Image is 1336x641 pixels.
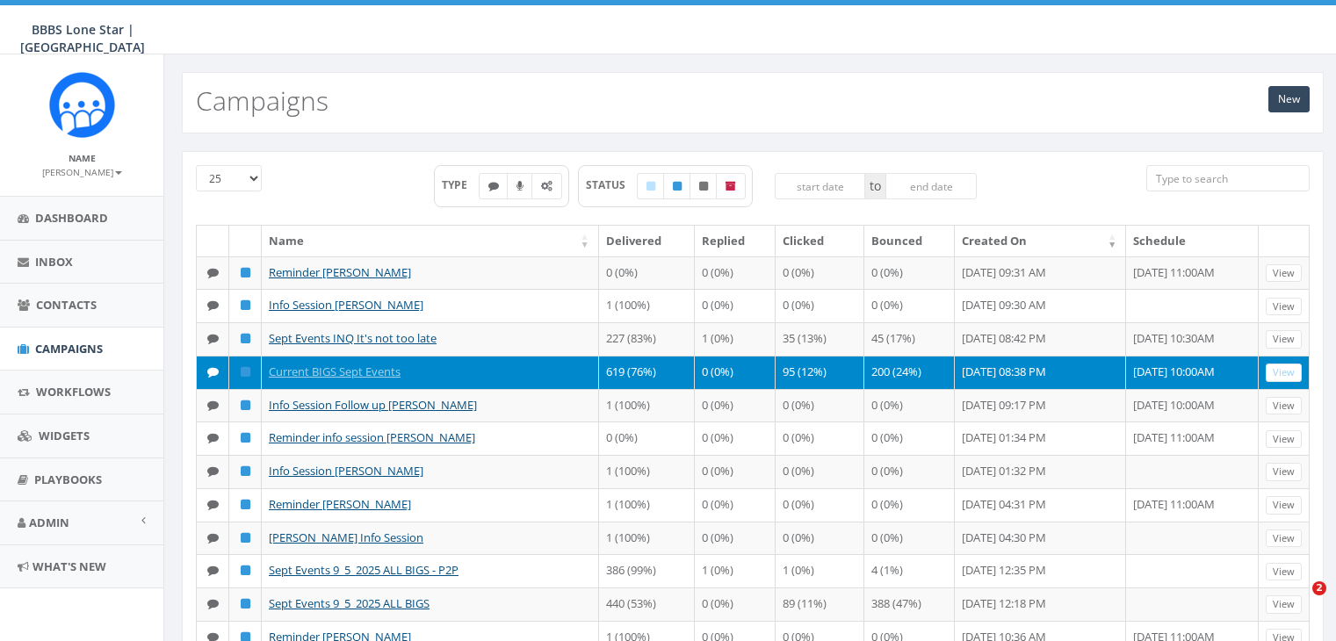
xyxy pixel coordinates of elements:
[955,322,1126,356] td: [DATE] 08:42 PM
[776,356,864,389] td: 95 (12%)
[1126,256,1259,290] td: [DATE] 11:00AM
[864,488,955,522] td: 0 (0%)
[241,499,250,510] i: Published
[599,587,696,621] td: 440 (53%)
[695,455,776,488] td: 0 (0%)
[695,421,776,455] td: 0 (0%)
[507,173,533,199] label: Ringless Voice Mail
[864,587,955,621] td: 388 (47%)
[1266,463,1302,481] a: View
[864,226,955,256] th: Bounced
[776,226,864,256] th: Clicked
[1266,563,1302,581] a: View
[864,455,955,488] td: 0 (0%)
[865,173,885,199] span: to
[776,587,864,621] td: 89 (11%)
[29,515,69,530] span: Admin
[599,226,696,256] th: Delivered
[269,264,411,280] a: Reminder [PERSON_NAME]
[864,356,955,389] td: 200 (24%)
[36,297,97,313] span: Contacts
[1266,595,1302,614] a: View
[1126,488,1259,522] td: [DATE] 11:00AM
[241,532,250,544] i: Published
[776,389,864,422] td: 0 (0%)
[599,389,696,422] td: 1 (100%)
[695,587,776,621] td: 0 (0%)
[1126,389,1259,422] td: [DATE] 10:00AM
[1266,397,1302,415] a: View
[1266,298,1302,316] a: View
[599,554,696,587] td: 386 (99%)
[207,565,219,576] i: Text SMS
[241,267,250,278] i: Published
[241,465,250,477] i: Published
[69,152,96,164] small: Name
[690,173,718,199] label: Unpublished
[955,356,1126,389] td: [DATE] 08:38 PM
[269,562,459,578] a: Sept Events 9_5_2025 ALL BIGS - P2P
[1266,529,1302,548] a: View
[269,496,411,512] a: Reminder [PERSON_NAME]
[1266,364,1302,382] a: View
[1266,496,1302,515] a: View
[885,173,977,199] input: end date
[241,598,250,609] i: Published
[673,181,682,191] i: Published
[1126,322,1259,356] td: [DATE] 10:30AM
[442,177,480,192] span: TYPE
[269,330,437,346] a: Sept Events INQ It's not too late
[207,499,219,510] i: Text SMS
[776,256,864,290] td: 0 (0%)
[864,554,955,587] td: 4 (1%)
[241,333,250,344] i: Published
[262,226,599,256] th: Name: activate to sort column ascending
[207,400,219,411] i: Text SMS
[39,428,90,443] span: Widgets
[49,72,115,138] img: Rally_Corp_Icon.png
[864,421,955,455] td: 0 (0%)
[776,289,864,322] td: 0 (0%)
[776,421,864,455] td: 0 (0%)
[269,397,477,413] a: Info Session Follow up [PERSON_NAME]
[269,529,423,545] a: [PERSON_NAME] Info Session
[241,400,250,411] i: Published
[699,181,708,191] i: Unpublished
[35,254,73,270] span: Inbox
[599,455,696,488] td: 1 (100%)
[776,322,864,356] td: 35 (13%)
[637,173,665,199] label: Draft
[35,210,108,226] span: Dashboard
[207,598,219,609] i: Text SMS
[695,322,776,356] td: 1 (0%)
[1266,264,1302,283] a: View
[20,21,145,55] span: BBBS Lone Star | [GEOGRAPHIC_DATA]
[269,364,401,379] a: Current BIGS Sept Events
[864,256,955,290] td: 0 (0%)
[207,532,219,544] i: Text SMS
[531,173,562,199] label: Automated Message
[955,389,1126,422] td: [DATE] 09:17 PM
[196,86,329,115] h2: Campaigns
[695,256,776,290] td: 0 (0%)
[695,488,776,522] td: 0 (0%)
[716,173,746,199] label: Archived
[864,522,955,555] td: 0 (0%)
[207,366,219,378] i: Text SMS
[35,341,103,357] span: Campaigns
[586,177,638,192] span: STATUS
[207,267,219,278] i: Text SMS
[955,226,1126,256] th: Created On: activate to sort column ascending
[241,299,250,311] i: Published
[695,522,776,555] td: 0 (0%)
[36,384,111,400] span: Workflows
[955,256,1126,290] td: [DATE] 09:31 AM
[955,289,1126,322] td: [DATE] 09:30 AM
[207,465,219,477] i: Text SMS
[663,173,691,199] label: Published
[955,554,1126,587] td: [DATE] 12:35 PM
[599,421,696,455] td: 0 (0%)
[241,565,250,576] i: Published
[646,181,655,191] i: Draft
[1126,226,1259,256] th: Schedule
